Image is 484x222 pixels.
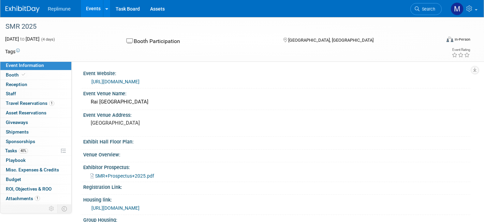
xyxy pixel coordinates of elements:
[452,48,470,52] div: Event Rating
[83,150,470,158] div: Venue Overview:
[0,108,71,117] a: Asset Reservations
[0,89,71,98] a: Staff
[95,173,154,179] span: SMR+Prospectus+2025.pdf
[6,110,46,115] span: Asset Reservations
[83,88,470,97] div: Event Venue Name:
[0,165,71,175] a: Misc. Expenses & Credits
[0,146,71,155] a: Tasks40%
[124,36,273,47] div: Booth Participation
[49,101,54,106] span: 1
[22,73,25,77] i: Booth reservation complete
[6,167,59,172] span: Misc. Expenses & Credits
[88,97,465,107] div: Rai [GEOGRAPHIC_DATA]
[410,3,442,15] a: Search
[90,173,154,179] a: SMR+Prospectus+2025.pdf
[6,82,27,87] span: Reception
[0,194,71,203] a: Attachments1
[5,6,40,13] img: ExhibitDay
[83,137,470,145] div: Exhibit Hall Floor Plan:
[451,2,464,15] img: Melikte Yohannes
[35,196,40,201] span: 1
[19,36,26,42] span: to
[83,68,470,77] div: Event Website:
[0,184,71,194] a: ROI, Objectives & ROO
[46,204,58,213] td: Personalize Event Tab Strip
[6,91,16,96] span: Staff
[454,37,470,42] div: In-Person
[401,36,470,46] div: Event Format
[6,139,35,144] span: Sponsorships
[3,20,431,33] div: SMR 2025
[420,6,435,12] span: Search
[91,120,237,126] pre: [GEOGRAPHIC_DATA]
[83,110,470,119] div: Event Venue Address:
[6,157,26,163] span: Playbook
[5,36,40,42] span: [DATE] [DATE]
[83,195,470,203] div: Housing link:
[0,99,71,108] a: Travel Reservations1
[0,70,71,80] a: Booth
[5,148,28,153] span: Tasks
[19,148,28,153] span: 40%
[6,186,52,192] span: ROI, Objectives & ROO
[83,182,470,191] div: Registration Link:
[0,156,71,165] a: Playbook
[0,137,71,146] a: Sponsorships
[6,120,28,125] span: Giveaways
[446,37,453,42] img: Format-Inperson.png
[6,100,54,106] span: Travel Reservations
[6,72,27,78] span: Booth
[6,196,40,201] span: Attachments
[91,79,140,84] a: [URL][DOMAIN_NAME]
[0,127,71,137] a: Shipments
[58,204,72,213] td: Toggle Event Tabs
[83,162,470,171] div: Exhibitor Prospectus:
[6,177,21,182] span: Budget
[288,38,373,43] span: [GEOGRAPHIC_DATA], [GEOGRAPHIC_DATA]
[0,80,71,89] a: Reception
[5,48,20,55] td: Tags
[91,205,140,211] a: [URL][DOMAIN_NAME]
[0,61,71,70] a: Event Information
[6,129,29,135] span: Shipments
[48,6,71,12] span: Replimune
[41,37,55,42] span: (4 days)
[0,118,71,127] a: Giveaways
[6,63,44,68] span: Event Information
[0,175,71,184] a: Budget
